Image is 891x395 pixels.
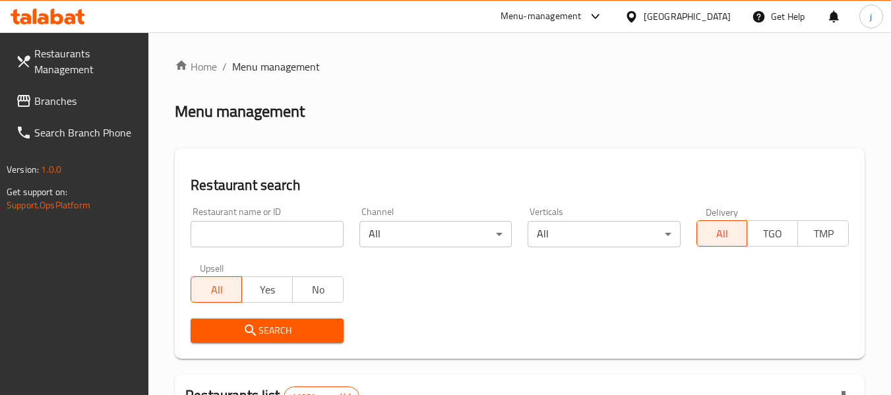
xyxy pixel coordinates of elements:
[191,175,849,195] h2: Restaurant search
[7,161,39,178] span: Version:
[191,319,343,343] button: Search
[201,322,332,339] span: Search
[528,221,680,247] div: All
[34,93,138,109] span: Branches
[870,9,872,24] span: j
[696,220,748,247] button: All
[359,221,512,247] div: All
[5,117,149,148] a: Search Branch Phone
[797,220,849,247] button: TMP
[753,224,793,243] span: TGO
[222,59,227,75] li: /
[175,59,865,75] nav: breadcrumb
[200,263,224,272] label: Upsell
[191,221,343,247] input: Search for restaurant name or ID..
[747,220,798,247] button: TGO
[292,276,344,303] button: No
[298,280,338,299] span: No
[501,9,582,24] div: Menu-management
[241,276,293,303] button: Yes
[5,38,149,85] a: Restaurants Management
[197,280,237,299] span: All
[175,101,305,122] h2: Menu management
[41,161,61,178] span: 1.0.0
[706,207,739,216] label: Delivery
[191,276,242,303] button: All
[5,85,149,117] a: Branches
[247,280,288,299] span: Yes
[7,183,67,200] span: Get support on:
[644,9,731,24] div: [GEOGRAPHIC_DATA]
[702,224,743,243] span: All
[7,197,90,214] a: Support.OpsPlatform
[232,59,320,75] span: Menu management
[34,46,138,77] span: Restaurants Management
[803,224,844,243] span: TMP
[175,59,217,75] a: Home
[34,125,138,140] span: Search Branch Phone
